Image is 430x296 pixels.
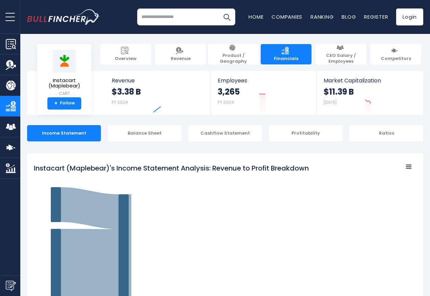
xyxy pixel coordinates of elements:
strong: $11.39 B [324,86,354,97]
div: Balance Sheet [108,125,181,141]
small: FY 2024 [218,99,234,105]
span: Market Capitalization [324,77,416,84]
a: Instacart (Maplebear) CART [42,50,86,97]
span: Overview [115,56,136,62]
small: [DATE] [324,99,337,105]
a: Overview [100,44,151,64]
a: Product / Geography [208,44,259,64]
a: Competitors [370,44,421,64]
div: Income Statement [27,125,101,141]
a: CEO Salary / Employees [316,44,366,64]
strong: 3,265 [218,86,240,97]
a: Go to homepage [27,9,100,25]
a: Market Capitalization $11.39 B [DATE] [317,71,423,115]
span: Product / Geography [211,53,255,64]
span: Revenue [171,56,191,62]
div: Profitability [269,125,343,141]
a: +Follow [47,97,81,110]
span: Instacart (Maplebear) [43,78,86,89]
small: FY 2024 [112,99,128,105]
span: Competitors [381,56,411,62]
button: Search [218,8,235,25]
a: Revenue [155,44,206,64]
a: Companies [272,13,302,20]
strong: $3.38 B [112,86,141,97]
a: Ranking [310,13,334,20]
div: Cashflow Statement [188,125,262,141]
tspan: Instacart (Maplebear)'s Income Statement Analysis: Revenue to Profit Breakdown [34,163,309,173]
a: Blog [342,13,356,20]
small: CART [43,91,86,97]
a: Revenue $3.38 B FY 2024 [105,71,211,115]
a: Register [364,13,388,20]
a: Login [396,8,423,25]
span: Revenue [112,77,204,84]
div: Ratios [349,125,423,141]
span: Financials [274,56,298,62]
img: bullfincher logo [27,9,100,25]
a: Home [249,13,263,20]
a: Employees 3,265 FY 2024 [211,71,316,115]
a: Financials [261,44,311,64]
span: CEO Salary / Employees [319,53,363,64]
strong: + [54,100,58,106]
span: Employees [218,77,309,84]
